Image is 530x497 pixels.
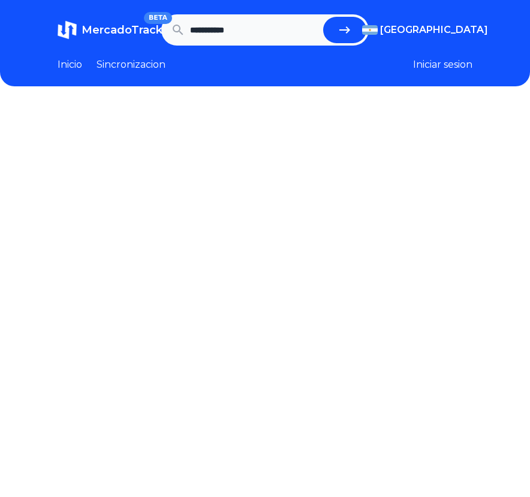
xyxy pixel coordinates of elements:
[97,58,165,72] a: Sincronizacion
[82,23,162,37] span: MercadoTrack
[58,58,82,72] a: Inicio
[413,58,472,72] button: Iniciar sesion
[58,20,161,40] a: MercadoTrackBETA
[380,23,488,37] span: [GEOGRAPHIC_DATA]
[362,23,472,37] button: [GEOGRAPHIC_DATA]
[58,20,77,40] img: MercadoTrack
[144,12,172,24] span: BETA
[362,25,378,35] img: Argentina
